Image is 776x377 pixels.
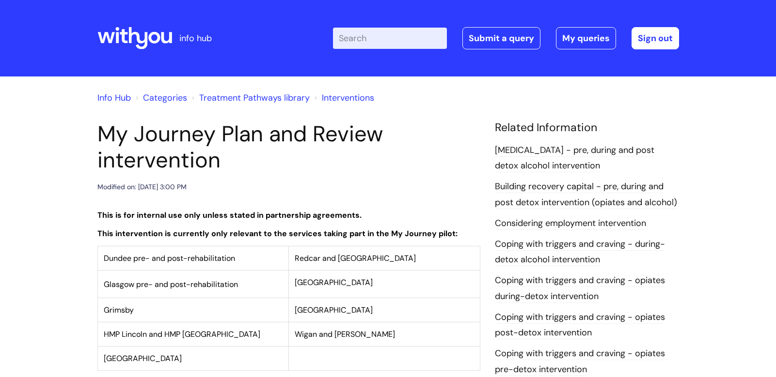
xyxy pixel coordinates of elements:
h4: Related Information [495,121,679,135]
span: Grimsby [104,305,134,315]
li: Interventions [312,90,374,106]
a: Categories [143,92,187,104]
a: Sign out [632,27,679,49]
h1: My Journey Plan and Review intervention [97,121,480,173]
a: Coping with triggers and craving - during-detox alcohol intervention [495,238,665,266]
div: Modified on: [DATE] 3:00 PM [97,181,187,193]
a: Interventions [322,92,374,104]
a: [MEDICAL_DATA] - pre, during and post detox alcohol intervention [495,144,654,172]
a: Info Hub [97,92,131,104]
span: Dundee pre- and post-rehabilitation [104,253,235,263]
input: Search [333,28,447,49]
a: Considering employment intervention [495,217,646,230]
span: [GEOGRAPHIC_DATA] [295,305,373,315]
a: Treatment Pathways library [199,92,310,104]
a: Building recovery capital - pre, during and post detox intervention (opiates and alcohol) [495,181,677,209]
div: | - [333,27,679,49]
strong: This is for internal use only unless stated in partnership agreements. [97,210,362,220]
span: Glasgow pre- and post-rehabilitation [104,279,238,289]
a: Coping with triggers and craving - opiates post-detox intervention [495,311,665,339]
a: My queries [556,27,616,49]
a: Coping with triggers and craving - opiates pre-detox intervention [495,347,665,376]
li: Solution home [133,90,187,106]
li: Treatment Pathways library [190,90,310,106]
span: Redcar and [GEOGRAPHIC_DATA] [295,253,416,263]
strong: This intervention is currently only relevant to the services taking part in the My Journey pilot: [97,228,458,239]
span: Wigan and [PERSON_NAME] [295,329,395,339]
p: info hub [179,30,212,46]
a: Submit a query [462,27,540,49]
a: Coping with triggers and craving - opiates during-detox intervention [495,274,665,302]
span: HMP Lincoln and HMP [GEOGRAPHIC_DATA] [104,329,260,339]
span: [GEOGRAPHIC_DATA] [104,353,182,363]
span: [GEOGRAPHIC_DATA] [295,277,373,287]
